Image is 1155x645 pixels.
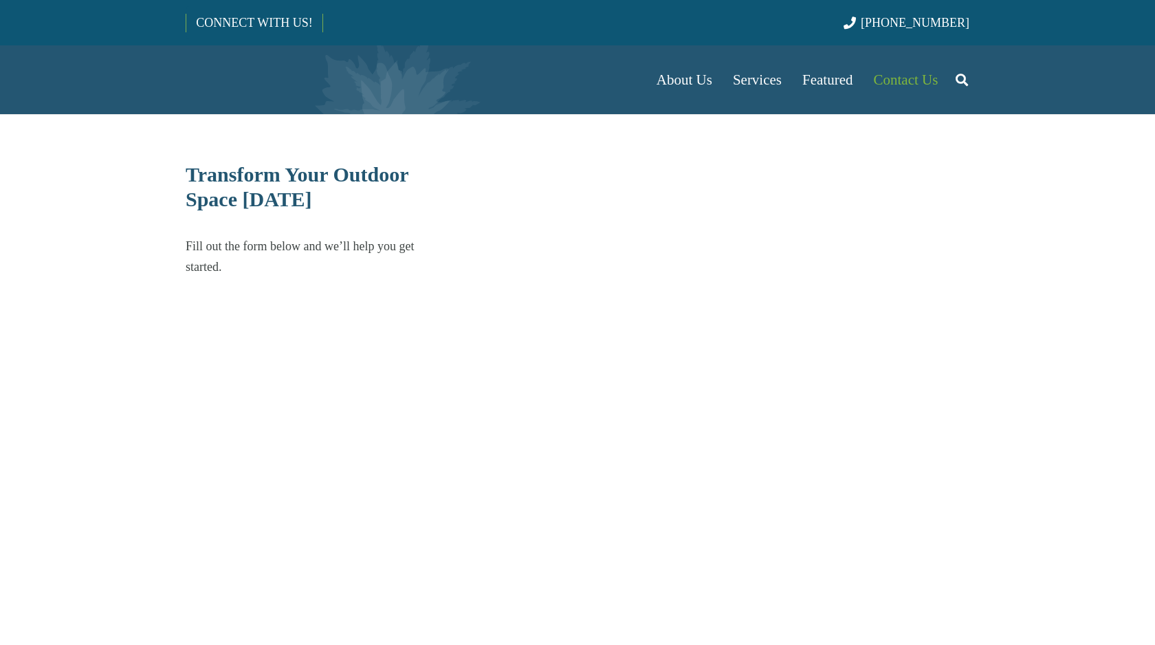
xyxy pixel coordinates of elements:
span: Contact Us [874,72,938,88]
span: About Us [657,72,712,88]
span: Featured [802,72,852,88]
a: Featured [792,45,863,114]
span: [PHONE_NUMBER] [861,16,969,30]
p: Fill out the form below and we’ll help you get started. [186,236,442,277]
a: Contact Us [863,45,949,114]
a: Search [948,63,976,97]
a: [PHONE_NUMBER] [844,16,969,30]
a: Borst-Logo [186,52,414,107]
a: CONNECT WITH US! [186,6,322,39]
span: Services [733,72,782,88]
a: Services [723,45,792,114]
a: About Us [646,45,723,114]
span: Transform Your Outdoor Space [DATE] [186,163,408,210]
